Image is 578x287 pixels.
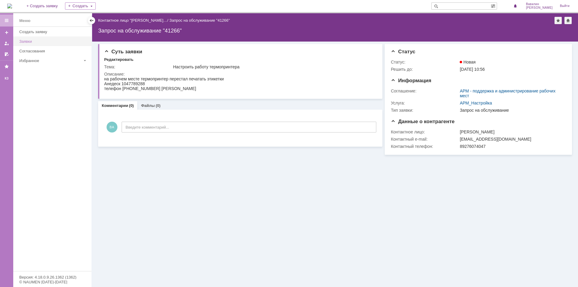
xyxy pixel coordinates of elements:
a: Файлы [141,103,155,108]
span: Суть заявки [104,49,142,55]
div: 89276074047 [460,144,563,149]
div: Соглашение: [391,89,458,93]
span: [DATE] 10:56 [460,67,485,72]
span: Данные о контрагенте [391,119,455,124]
div: Статус: [391,60,458,64]
div: Запрос на обслуживание [460,108,563,113]
a: Контактное лицо "[PERSON_NAME]… [98,18,167,23]
div: Заявки [19,39,88,44]
div: Контактное лицо: [391,129,458,134]
div: Описание: [104,72,375,76]
a: Мои заявки [2,39,11,48]
a: Мои согласования [2,49,11,59]
div: Контактный e-mail: [391,137,458,142]
a: АРМ_Настройка [460,101,492,105]
a: КЗ [2,74,11,83]
div: Запрос на обслуживание "41266" [98,28,572,34]
a: Создать заявку [2,28,11,37]
div: (0) [156,103,160,108]
span: Информация [391,78,431,83]
a: Перейти на домашнюю страницу [7,4,12,8]
span: [PERSON_NAME] [526,6,553,10]
div: (0) [129,103,134,108]
a: Согласования [17,46,90,56]
div: [PERSON_NAME] [460,129,563,134]
div: / [98,18,169,23]
span: Статус [391,49,415,55]
div: Скрыть меню [88,17,95,24]
a: Заявки [17,37,90,46]
div: Запрос на обслуживание "41266" [169,18,230,23]
span: ВА [107,122,117,133]
div: Тема: [104,64,172,69]
a: АРМ - поддержка и администрирование рабочих мест [460,89,555,98]
div: КЗ [2,76,11,81]
span: Расширенный поиск [491,3,497,8]
div: Создать заявку [19,30,88,34]
div: Добавить в избранное [555,17,562,24]
div: Решить до: [391,67,458,72]
div: Настроить работу термопринтера [173,64,374,69]
div: Согласования [19,49,88,53]
div: Создать [65,2,96,10]
div: Услуга: [391,101,458,105]
div: Меню [19,17,30,24]
div: Тип заявки: [391,108,458,113]
div: Версия: 4.18.0.9.26.1362 (1362) [19,275,85,279]
div: Избранное [19,58,81,63]
div: © NAUMEN [DATE]-[DATE] [19,280,85,284]
div: Редактировать [104,57,133,62]
div: [EMAIL_ADDRESS][DOMAIN_NAME] [460,137,563,142]
span: Вавилин [526,2,553,6]
div: Сделать домашней страницей [564,17,572,24]
div: Контактный телефон: [391,144,458,149]
a: Комментарии [102,103,128,108]
span: Новая [460,60,476,64]
img: logo [7,4,12,8]
a: Создать заявку [17,27,90,36]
